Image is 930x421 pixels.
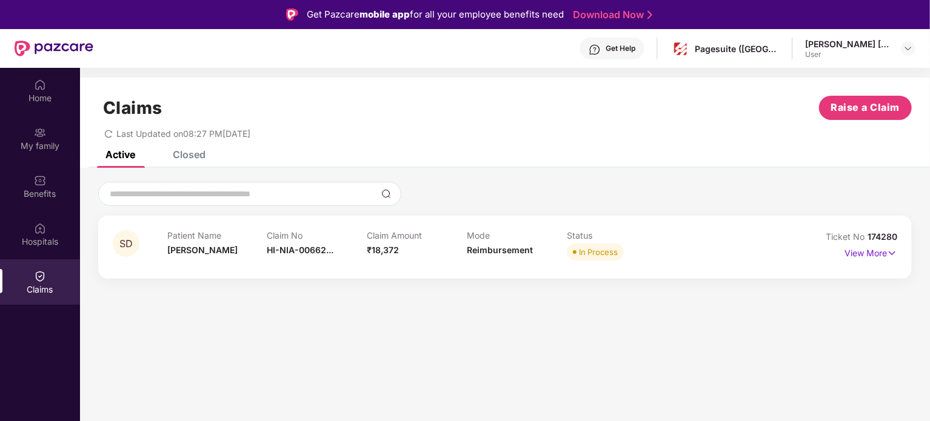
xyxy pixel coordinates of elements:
span: ₹18,372 [367,245,399,255]
img: svg+xml;base64,PHN2ZyB4bWxucz0iaHR0cDovL3d3dy53My5vcmcvMjAwMC9zdmciIHdpZHRoPSIxNyIgaGVpZ2h0PSIxNy... [887,247,897,260]
p: Mode [467,230,567,240]
span: Reimbursement [467,245,533,255]
img: Logo [286,8,298,21]
img: svg+xml;base64,PHN2ZyBpZD0iQ2xhaW0iIHhtbG5zPSJodHRwOi8vd3d3LnczLm9yZy8yMDAwL3N2ZyIgd2lkdGg9IjIwIi... [34,270,46,282]
span: HI-NIA-00662... [267,245,334,255]
span: [PERSON_NAME] [167,245,238,255]
div: Get Help [606,44,635,53]
span: redo [104,128,113,139]
div: Active [105,148,135,161]
span: 174280 [868,231,897,242]
img: pagesuite-logo-center.png [672,40,689,58]
button: Raise a Claim [819,96,912,120]
div: Get Pazcare for all your employee benefits need [307,7,564,22]
div: [PERSON_NAME] [PERSON_NAME] [805,38,890,50]
img: svg+xml;base64,PHN2ZyBpZD0iQmVuZWZpdHMiIHhtbG5zPSJodHRwOi8vd3d3LnczLm9yZy8yMDAwL3N2ZyIgd2lkdGg9Ij... [34,174,46,187]
p: View More [845,244,897,260]
span: Raise a Claim [831,100,900,115]
img: svg+xml;base64,PHN2ZyB3aWR0aD0iMjAiIGhlaWdodD0iMjAiIHZpZXdCb3g9IjAgMCAyMCAyMCIgZmlsbD0ibm9uZSIgeG... [34,127,46,139]
h1: Claims [103,98,162,118]
img: svg+xml;base64,PHN2ZyBpZD0iSG9tZSIgeG1sbnM9Imh0dHA6Ly93d3cudzMub3JnLzIwMDAvc3ZnIiB3aWR0aD0iMjAiIG... [34,79,46,91]
img: svg+xml;base64,PHN2ZyBpZD0iSGVscC0zMngzMiIgeG1sbnM9Imh0dHA6Ly93d3cudzMub3JnLzIwMDAvc3ZnIiB3aWR0aD... [589,44,601,56]
img: svg+xml;base64,PHN2ZyBpZD0iU2VhcmNoLTMyeDMyIiB4bWxucz0iaHR0cDovL3d3dy53My5vcmcvMjAwMC9zdmciIHdpZH... [381,189,391,199]
div: Pagesuite ([GEOGRAPHIC_DATA]) Private Limited [695,43,780,55]
p: Patient Name [167,230,267,240]
strong: mobile app [360,8,410,20]
img: svg+xml;base64,PHN2ZyBpZD0iSG9zcGl0YWxzIiB4bWxucz0iaHR0cDovL3d3dy53My5vcmcvMjAwMC9zdmciIHdpZHRoPS... [34,222,46,234]
span: Last Updated on 08:27 PM[DATE] [116,128,250,139]
p: Claim No [267,230,367,240]
div: User [805,50,890,59]
div: Closed [173,148,206,161]
div: In Process [579,246,618,258]
span: Ticket No [826,231,868,242]
img: Stroke [647,8,652,21]
p: Status [567,230,667,240]
span: SD [119,239,133,249]
img: New Pazcare Logo [15,41,93,56]
img: svg+xml;base64,PHN2ZyBpZD0iRHJvcGRvd24tMzJ4MzIiIHhtbG5zPSJodHRwOi8vd3d3LnczLm9yZy8yMDAwL3N2ZyIgd2... [903,44,913,53]
p: Claim Amount [367,230,467,240]
a: Download Now [573,8,649,21]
